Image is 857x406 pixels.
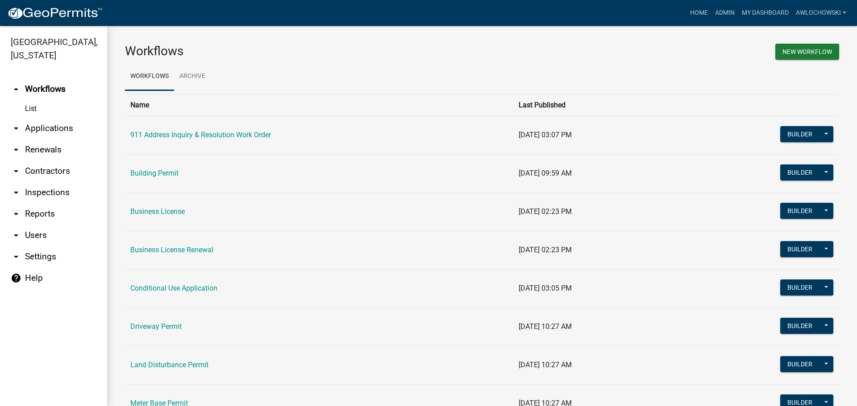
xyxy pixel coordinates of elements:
a: Driveway Permit [130,322,182,331]
a: My Dashboard [738,4,792,21]
button: Builder [780,318,820,334]
a: Conditional Use Application [130,284,217,292]
span: [DATE] 09:59 AM [519,169,572,177]
th: Name [125,94,513,116]
a: Business License [130,207,185,216]
th: Last Published [513,94,675,116]
span: [DATE] 03:05 PM [519,284,572,292]
span: [DATE] 02:23 PM [519,207,572,216]
a: Archive [174,62,211,91]
button: Builder [780,241,820,257]
i: arrow_drop_down [11,187,21,198]
button: Builder [780,356,820,372]
button: New Workflow [775,44,839,60]
button: Builder [780,164,820,180]
h3: Workflows [125,44,475,59]
i: arrow_drop_down [11,166,21,176]
a: Workflows [125,62,174,91]
span: [DATE] 02:23 PM [519,246,572,254]
span: [DATE] 03:07 PM [519,131,572,139]
a: 911 Address Inquiry & Resolution Work Order [130,131,271,139]
i: arrow_drop_down [11,230,21,241]
a: Admin [711,4,738,21]
i: arrow_drop_down [11,123,21,134]
a: Business License Renewal [130,246,213,254]
i: arrow_drop_down [11,144,21,155]
i: help [11,273,21,283]
span: [DATE] 10:27 AM [519,361,572,369]
i: arrow_drop_down [11,251,21,262]
button: Builder [780,279,820,295]
button: Builder [780,126,820,142]
span: [DATE] 10:27 AM [519,322,572,331]
i: arrow_drop_down [11,209,21,219]
a: Land Disturbance Permit [130,361,208,369]
a: Building Permit [130,169,179,177]
button: Builder [780,203,820,219]
a: awlochowski [792,4,850,21]
i: arrow_drop_up [11,84,21,94]
a: Home [686,4,711,21]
